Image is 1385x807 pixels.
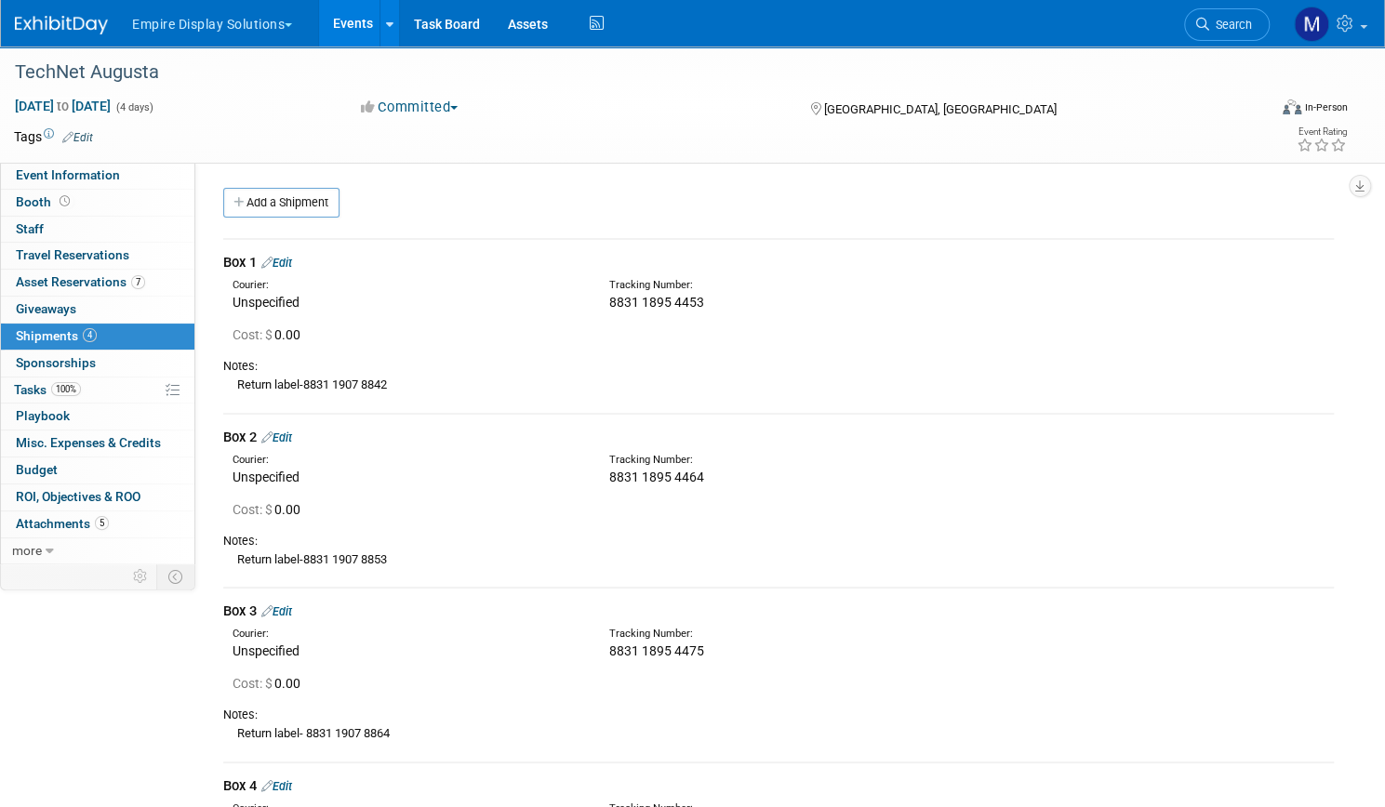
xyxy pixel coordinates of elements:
span: Booth [16,194,73,209]
div: Event Rating [1297,127,1347,137]
div: Event Format [1149,97,1348,125]
span: more [12,543,42,558]
div: Box 1 [223,253,1334,272]
a: ROI, Objectives & ROO [1,484,194,510]
td: Tags [14,127,93,146]
a: Sponsorships [1,351,194,377]
div: Notes: [223,358,1334,375]
a: Shipments4 [1,324,194,350]
div: Courier: [233,627,581,642]
span: Cost: $ [233,327,274,342]
span: Sponsorships [16,355,96,370]
span: Search [1209,18,1252,32]
div: Tracking Number: [609,453,1052,468]
span: Asset Reservations [16,274,145,289]
a: Edit [261,256,292,270]
a: Edit [261,779,292,793]
a: Attachments5 [1,511,194,537]
a: Search [1184,8,1270,41]
div: Return label-8831 1907 8853 [223,549,1334,569]
div: Return label- 8831 1907 8864 [223,723,1334,743]
div: Box 4 [223,776,1334,796]
span: Cost: $ [233,676,274,691]
button: Committed [354,98,465,117]
img: Format-Inperson.png [1283,99,1301,114]
a: Edit [62,131,93,144]
a: Event Information [1,163,194,189]
span: Playbook [16,408,70,423]
span: Shipments [16,328,97,343]
td: Personalize Event Tab Strip [125,564,157,589]
span: Booth not reserved yet [56,194,73,208]
span: Giveaways [16,301,76,316]
span: Cost: $ [233,502,274,517]
span: 0.00 [233,676,308,691]
span: 100% [51,382,81,396]
a: more [1,538,194,564]
td: Toggle Event Tabs [157,564,195,589]
a: Staff [1,217,194,243]
span: [GEOGRAPHIC_DATA], [GEOGRAPHIC_DATA] [824,102,1057,116]
span: Misc. Expenses & Credits [16,435,161,450]
div: Unspecified [233,293,581,311]
span: (4 days) [114,101,153,113]
a: Edit [261,604,292,618]
div: Notes: [223,533,1334,549]
span: 8831 1895 4453 [609,295,704,310]
span: Budget [16,462,58,477]
div: Notes: [223,707,1334,723]
a: Playbook [1,403,194,430]
div: In-Person [1304,100,1348,114]
span: Staff [16,221,44,236]
div: Return label-8831 1907 8842 [223,375,1334,394]
div: TechNet Augusta [8,56,1234,89]
img: ExhibitDay [15,16,108,34]
span: 7 [131,275,145,289]
span: 4 [83,328,97,342]
a: Tasks100% [1,377,194,403]
a: Asset Reservations7 [1,270,194,296]
div: Box 3 [223,602,1334,621]
span: to [54,99,72,113]
span: ROI, Objectives & ROO [16,489,140,504]
span: Attachments [16,516,109,531]
div: Box 2 [223,428,1334,447]
span: 5 [95,516,109,530]
div: Unspecified [233,642,581,660]
div: Tracking Number: [609,627,1052,642]
a: Misc. Expenses & Credits [1,430,194,456]
a: Booth [1,190,194,216]
span: Travel Reservations [16,247,129,262]
span: 0.00 [233,327,308,342]
div: Courier: [233,453,581,468]
img: Matt h [1294,7,1329,42]
a: Travel Reservations [1,243,194,269]
span: [DATE] [DATE] [14,98,112,114]
div: Unspecified [233,468,581,486]
a: Add a Shipment [223,188,340,218]
a: Budget [1,457,194,483]
span: 8831 1895 4475 [609,643,704,658]
a: Edit [261,430,292,444]
span: Tasks [14,382,81,397]
div: Courier: [233,278,581,293]
span: 8831 1895 4464 [609,470,704,484]
span: 0.00 [233,502,308,517]
div: Tracking Number: [609,278,1052,293]
span: Event Information [16,167,120,182]
a: Giveaways [1,297,194,323]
